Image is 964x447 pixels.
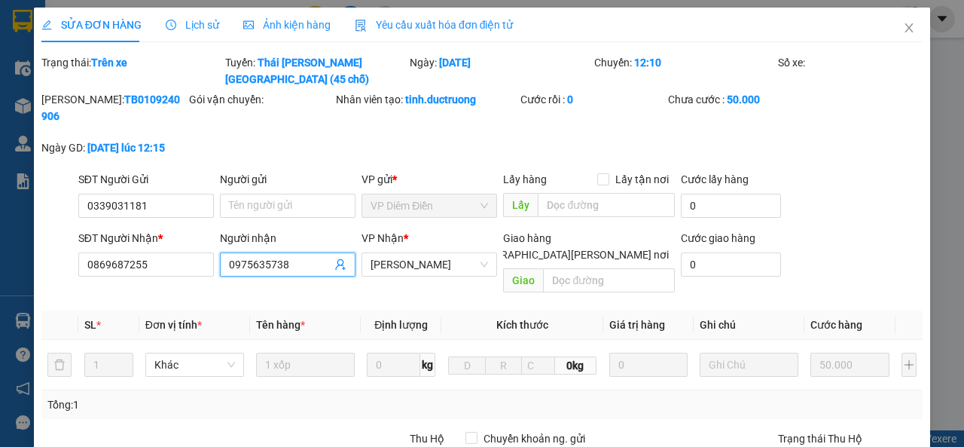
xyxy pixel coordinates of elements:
[47,396,374,413] div: Tổng: 1
[776,54,924,87] div: Số xe:
[371,253,488,276] span: Mỹ Đình
[224,54,408,87] div: Tuyến:
[681,232,755,244] label: Cước giao hàng
[477,430,591,447] span: Chuyển khoản ng. gửi
[609,171,675,188] span: Lấy tận nơi
[448,357,486,375] input: D
[243,20,254,30] span: picture
[463,246,675,263] span: [GEOGRAPHIC_DATA][PERSON_NAME] nơi
[681,194,781,218] input: Cước lấy hàng
[371,194,488,217] span: VP Diêm Điền
[220,230,355,246] div: Người nhận
[521,357,555,375] input: C
[405,93,476,106] b: tinh.ductruong
[47,353,72,377] button: delete
[681,253,781,277] input: Cước giao hàng
[166,20,176,30] span: clock-circle
[700,353,798,377] input: Ghi Chú
[888,8,930,50] button: Close
[810,353,889,377] input: 0
[166,19,219,31] span: Lịch sử
[408,54,593,87] div: Ngày:
[41,139,186,156] div: Ngày GD:
[520,91,665,108] div: Cước rồi :
[91,57,127,69] b: Trên xe
[538,193,674,217] input: Dọc đường
[355,19,514,31] span: Yêu cầu xuất hóa đơn điện tử
[496,319,548,331] span: Kích thước
[410,433,444,445] span: Thu Hộ
[189,91,334,108] div: Gói vận chuyển:
[609,353,688,377] input: 0
[810,319,862,331] span: Cước hàng
[145,319,202,331] span: Đơn vị tính
[361,171,497,188] div: VP gửi
[225,57,369,85] b: Thái [PERSON_NAME][GEOGRAPHIC_DATA] (45 chỗ)
[420,353,435,377] span: kg
[903,22,915,34] span: close
[334,259,346,271] span: user-add
[593,54,777,87] div: Chuyến:
[503,193,538,217] span: Lấy
[668,91,813,108] div: Chưa cước :
[503,232,551,244] span: Giao hàng
[439,57,471,69] b: [DATE]
[901,353,917,377] button: plus
[78,171,214,188] div: SĐT Người Gửi
[154,354,235,376] span: Khác
[41,91,186,124] div: [PERSON_NAME]:
[727,93,760,106] b: 50.000
[609,319,665,331] span: Giá trị hàng
[485,357,523,375] input: R
[243,19,331,31] span: Ảnh kiện hàng
[555,357,596,375] span: 0kg
[778,430,923,447] div: Trạng thái Thu Hộ
[87,142,165,154] b: [DATE] lúc 12:15
[681,173,749,185] label: Cước lấy hàng
[84,319,96,331] span: SL
[634,57,661,69] b: 12:10
[78,230,214,246] div: SĐT Người Nhận
[41,20,52,30] span: edit
[694,311,804,340] th: Ghi chú
[355,20,367,32] img: icon
[503,268,543,292] span: Giao
[256,353,355,377] input: VD: Bàn, Ghế
[336,91,517,108] div: Nhân viên tạo:
[567,93,573,106] b: 0
[361,232,404,244] span: VP Nhận
[220,171,355,188] div: Người gửi
[256,319,305,331] span: Tên hàng
[40,54,224,87] div: Trạng thái:
[374,319,428,331] span: Định lượng
[41,19,142,31] span: SỬA ĐƠN HÀNG
[543,268,674,292] input: Dọc đường
[503,173,547,185] span: Lấy hàng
